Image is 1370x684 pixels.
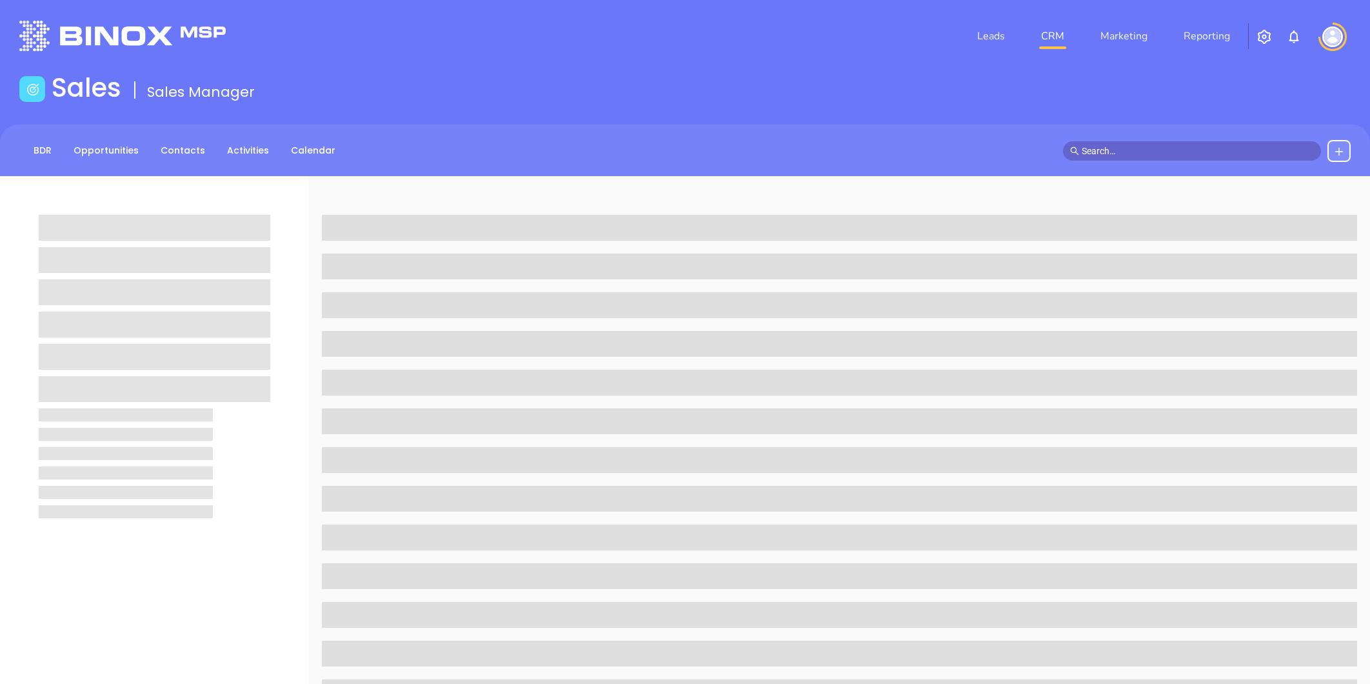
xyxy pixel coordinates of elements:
input: Search… [1082,144,1314,158]
a: Reporting [1178,23,1235,49]
img: iconSetting [1256,29,1272,45]
img: logo [19,21,226,51]
img: user [1322,26,1343,47]
span: Sales Manager [147,82,255,102]
a: Leads [972,23,1010,49]
img: iconNotification [1286,29,1302,45]
a: Contacts [153,140,213,161]
h1: Sales [52,72,121,103]
a: Opportunities [66,140,146,161]
a: Activities [219,140,277,161]
a: Marketing [1095,23,1153,49]
a: Calendar [283,140,343,161]
span: search [1070,146,1079,156]
a: CRM [1036,23,1069,49]
a: BDR [26,140,59,161]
